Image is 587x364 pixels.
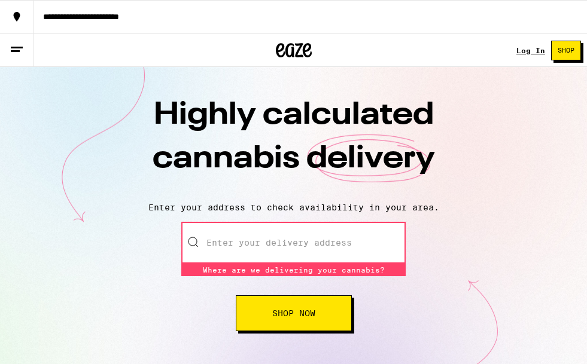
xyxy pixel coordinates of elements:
[551,41,581,60] button: Shop
[181,264,406,276] div: Where are we delivering your cannabis?
[236,295,352,331] button: Shop Now
[516,47,545,54] a: Log In
[7,8,86,18] span: Hi. Need any help?
[558,47,574,54] span: Shop
[84,94,503,193] h1: Highly calculated cannabis delivery
[545,41,587,60] a: Shop
[272,309,315,317] span: Shop Now
[181,222,406,264] input: Enter your delivery address
[12,203,575,212] p: Enter your address to check availability in your area.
